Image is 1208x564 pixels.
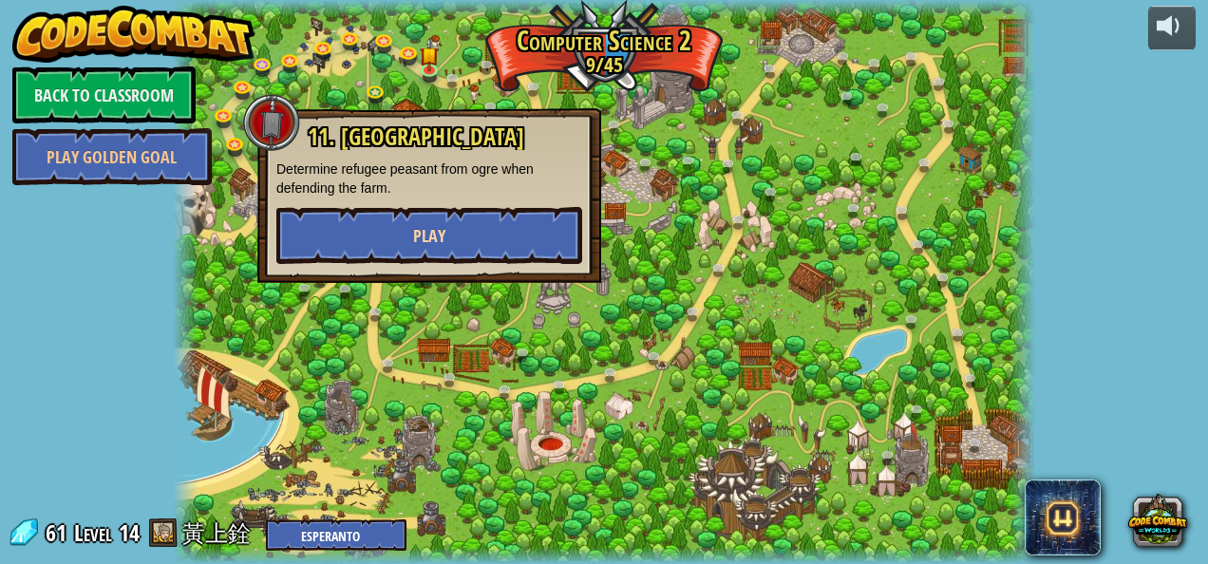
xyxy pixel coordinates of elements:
[12,6,255,63] img: CodeCombat - Learn how to code by playing a game
[119,517,140,548] span: 14
[308,121,524,153] span: 11. [GEOGRAPHIC_DATA]
[420,37,440,71] img: level-banner-started.png
[182,517,256,548] a: 黃上銓
[276,160,582,197] p: Determine refugee peasant from ogre when defending the farm.
[74,517,112,549] span: Level
[46,517,72,548] span: 61
[1148,6,1196,50] button: Adjust volume
[276,207,582,264] button: Play
[413,224,445,248] span: Play
[12,128,212,185] a: Play Golden Goal
[12,66,196,123] a: Back to Classroom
